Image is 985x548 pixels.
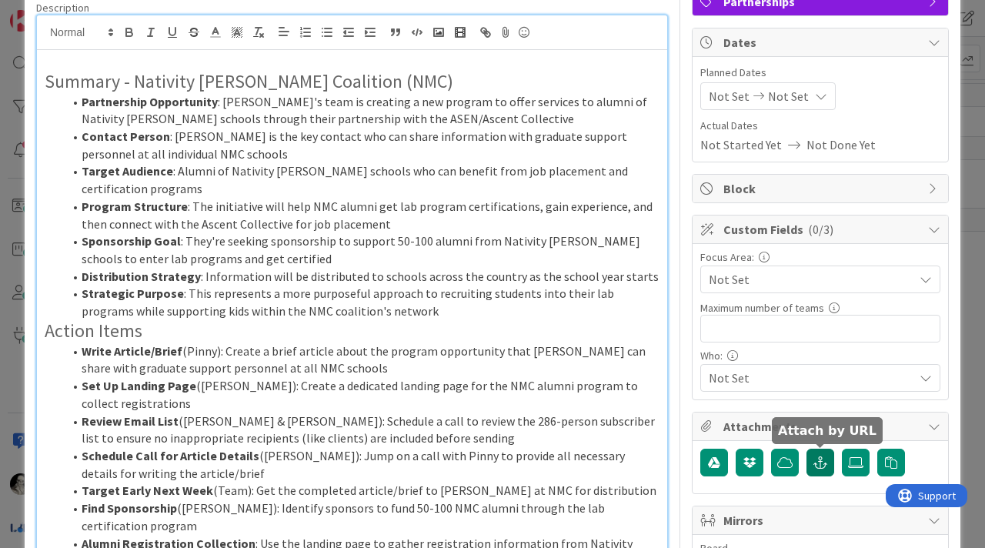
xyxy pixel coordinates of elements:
[709,369,913,387] span: Not Set
[768,87,809,105] span: Not Set
[82,233,181,249] strong: Sponsorship Goal
[808,222,833,237] span: ( 0/3 )
[82,94,218,109] strong: Partnership Opportunity
[63,285,659,319] li: : This represents a more purposeful approach to recruiting students into their lab programs while...
[723,417,920,436] span: Attachments
[32,2,70,21] span: Support
[63,93,659,128] li: : [PERSON_NAME]'s team is creating a new program to offer services to alumni of Nativity [PERSON_...
[82,378,196,393] strong: Set Up Landing Page
[82,199,188,214] strong: Program Structure
[82,343,182,359] strong: Write Article/Brief
[700,65,940,81] span: Planned Dates
[723,511,920,530] span: Mirrors
[36,1,89,15] span: Description
[63,413,659,447] li: ([PERSON_NAME] & [PERSON_NAME]): Schedule a call to review the 286-person subscriber list to ensu...
[723,220,920,239] span: Custom Fields
[82,163,173,179] strong: Target Audience
[82,413,179,429] strong: Review Email List
[63,128,659,162] li: : [PERSON_NAME] is the key contact who can share information with graduate support personnel at a...
[63,268,659,286] li: : Information will be distributed to schools across the country as the school year starts
[82,129,170,144] strong: Contact Person
[723,179,920,198] span: Block
[700,350,940,361] div: Who:
[63,232,659,267] li: : They're seeking sponsorship to support 50-100 alumni from Nativity [PERSON_NAME] schools to ent...
[63,500,659,534] li: ([PERSON_NAME]): Identify sponsors to fund 50-100 NMC alumni through the lab certification program
[63,198,659,232] li: : The initiative will help NMC alumni get lab program certifications, gain experience, and then c...
[82,448,259,463] strong: Schedule Call for Article Details
[82,500,177,516] strong: Find Sponsorship
[700,118,940,134] span: Actual Dates
[45,71,659,93] h2: Summary - Nativity [PERSON_NAME] Coalition (NMC)
[63,342,659,377] li: (Pinny): Create a brief article about the program opportunity that [PERSON_NAME] can share with g...
[723,33,920,52] span: Dates
[700,301,824,315] label: Maximum number of teams
[45,320,659,342] h2: Action Items
[63,447,659,482] li: ([PERSON_NAME]): Jump on a call with Pinny to provide all necessary details for writing the artic...
[82,483,213,498] strong: Target Early Next Week
[63,162,659,197] li: : Alumni of Nativity [PERSON_NAME] schools who can benefit from job placement and certification p...
[82,269,201,284] strong: Distribution Strategy
[806,135,876,154] span: Not Done Yet
[778,423,876,438] h5: Attach by URL
[700,135,782,154] span: Not Started Yet
[82,286,184,301] strong: Strategic Purpose
[709,87,750,105] span: Not Set
[700,252,940,262] div: Focus Area:
[63,482,659,500] li: (Team): Get the completed article/brief to [PERSON_NAME] at NMC for distribution
[63,377,659,412] li: ([PERSON_NAME]): Create a dedicated landing page for the NMC alumni program to collect registrations
[709,270,913,289] span: Not Set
